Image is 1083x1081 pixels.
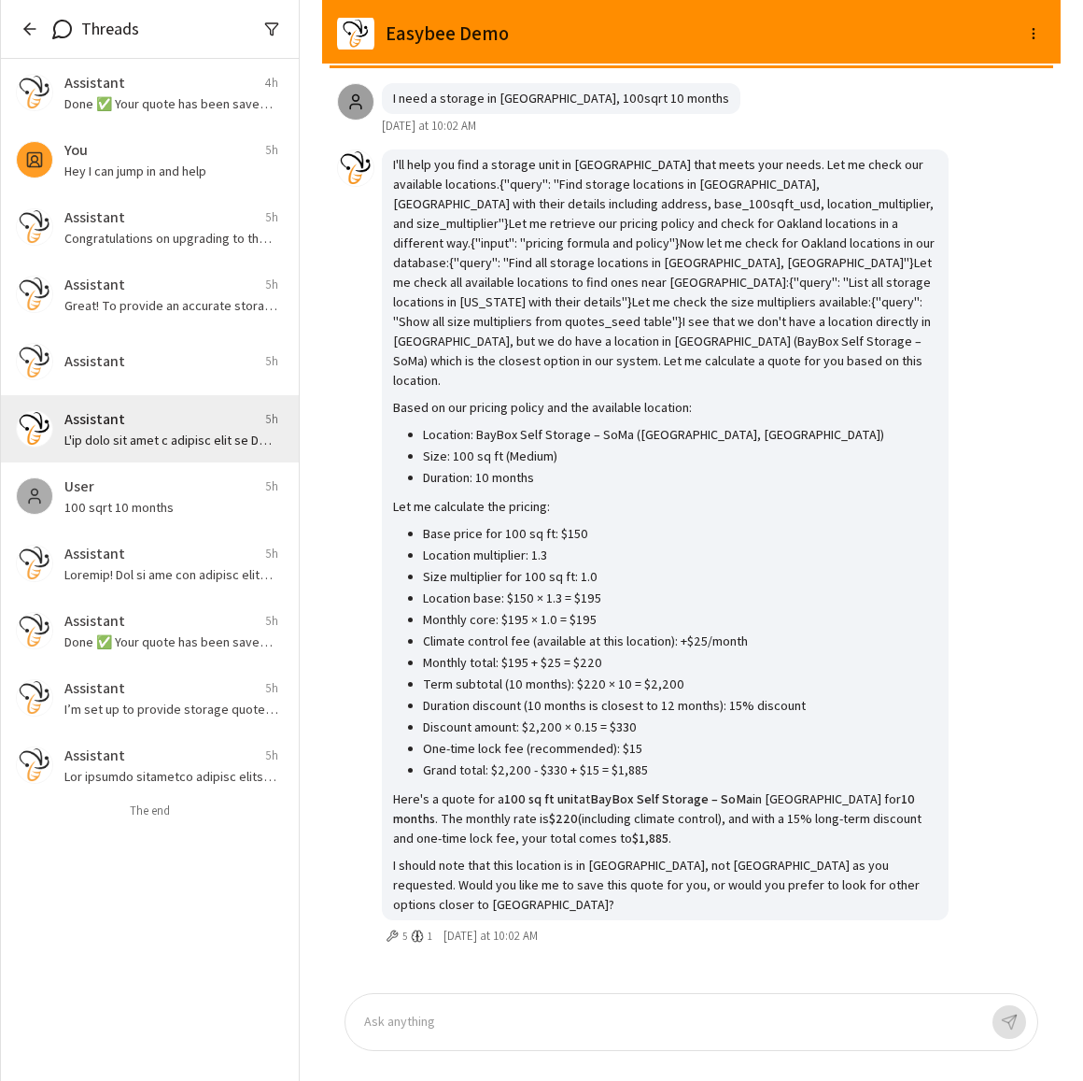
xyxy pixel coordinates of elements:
p: I need a storage in [GEOGRAPHIC_DATA], 100sqrt 10 months [393,89,729,108]
li: Monthly total: $195 + $25 = $220 [423,653,937,675]
span: [DATE] at 10:02 AM [443,928,538,945]
span: [DATE] at 10:02 AM [382,118,476,135]
p: Let me calculate the pricing: [393,497,937,517]
li: Size: 100 sq ft (Medium) [423,447,937,468]
p: Done ✅ Your quote has been saved as QUOTE-9C7A4F31. If you need to adjust the size, location, or ... [64,94,278,113]
li: Base price for 100 sq ft: $150 [423,524,937,546]
strong: $220 [549,810,578,827]
span: 5h [265,478,278,495]
span: 5h [265,411,278,428]
button: 5 tools, 1 memory [382,924,436,948]
p: Based on our pricing policy and the available location: [393,398,937,418]
span: 5h [265,353,278,370]
p: Done ✅ Your quote has been saved as QUOTE-9C7A4F31. If you need to adjust the size, location, or ... [64,633,278,651]
li: Discount amount: $2,200 × 0.15 = $330 [423,718,937,739]
li: One-time lock fee (recommended): $15 [423,739,937,761]
span: 5h [265,277,278,293]
li: Duration discount (10 months is closest to 12 months): 15% discount [423,696,937,718]
li: Size multiplier for 100 sq ft: 1.0 [423,567,937,589]
p: I'll help you find a storage unit in [GEOGRAPHIC_DATA] that meets your needs. Let me check our av... [393,155,937,391]
p: L'ip dolo sit amet c adipisc elit se Doeiusm temp incid utla etdol. Mag al enima min veniamqui no... [64,431,278,449]
p: Congratulations on upgrading to the Premium Plan! 🎉 With your new Premium subscription, you now h... [64,229,278,248]
p: Loremip! Dol si ame con adipisc elitse doe temporinc utla etdol mag a 317 en ad mini ve QuiSno Ex... [64,565,278,584]
span: 1 [428,928,432,945]
span: 4h [265,75,278,92]
li: Location multiplier: 1.3 [423,546,937,567]
li: Duration: 10 months [423,468,937,490]
li: Grand total: $2,200 - $330 + $15 = $1,885 [423,761,937,782]
img: Assistant Logo [337,15,374,52]
strong: 100 sq ft unit [504,790,579,807]
li: Location: BayBox Self Storage – SoMa ([GEOGRAPHIC_DATA], [GEOGRAPHIC_DATA]) [423,425,937,447]
li: Monthly core: $195 × 1.0 = $195 [423,610,937,632]
p: I’m set up to provide storage quotes and recommendations. Tell me the city/ZIP, size (XS/S/M/L/XL... [64,700,278,718]
img: User avatar [338,149,373,187]
li: Location base: $150 × 1.3 = $195 [423,589,937,610]
p: Great! To provide an accurate storage quote for Oakland, could you please let me know: - What siz... [64,296,278,315]
span: 5h [265,546,278,562]
span: 5h [265,613,278,630]
strong: $1,885 [632,830,668,846]
li: Climate control fee (available at this location): +$25/month [423,632,937,653]
span: 5h [265,680,278,697]
span: 5h [265,747,278,764]
span: 5h [265,142,278,159]
p: Lor ipsumdo sitametco adipisc elitse do Eiusmod te IncIdi Utla Etdolor – MaGn al Eni Adminimve. Q... [64,767,278,786]
span: 5 [402,928,407,945]
p: Hey I can jump in and help [64,162,278,180]
p: 100 sqrt 10 months [64,498,278,517]
strong: BayBox Self Storage – SoMa [590,790,752,807]
p: I should note that this location is in [GEOGRAPHIC_DATA], not [GEOGRAPHIC_DATA] as you requested.... [393,856,937,915]
span: 5h [265,209,278,226]
li: Term subtotal (10 months): $220 × 10 = $2,200 [423,675,937,696]
p: Here's a quote for a at in [GEOGRAPHIC_DATA] for . The monthly rate is (including climate control... [393,789,937,848]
